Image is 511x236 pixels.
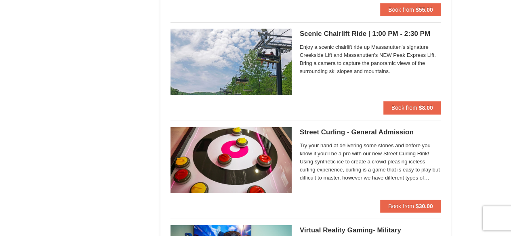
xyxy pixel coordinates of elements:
[380,200,441,213] button: Book from $30.00
[170,29,292,95] img: 24896431-9-664d1467.jpg
[383,101,441,114] button: Book from $8.00
[416,203,433,209] strong: $30.00
[170,127,292,193] img: 15390471-88-44377514.jpg
[300,30,441,38] h5: Scenic Chairlift Ride | 1:00 PM - 2:30 PM
[300,142,441,182] span: Try your hand at delivering some stones and before you know it you’ll be a pro with our new Stree...
[300,226,441,234] h5: Virtual Reality Gaming- Military
[416,6,433,13] strong: $55.00
[418,104,433,111] strong: $8.00
[380,3,441,16] button: Book from $55.00
[391,104,417,111] span: Book from
[388,203,414,209] span: Book from
[300,43,441,75] span: Enjoy a scenic chairlift ride up Massanutten’s signature Creekside Lift and Massanutten's NEW Pea...
[300,128,441,136] h5: Street Curling - General Admission
[388,6,414,13] span: Book from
